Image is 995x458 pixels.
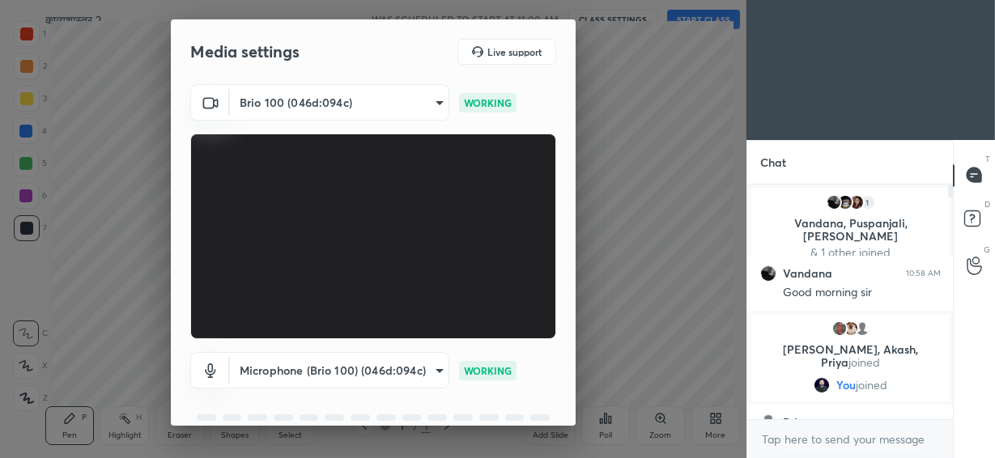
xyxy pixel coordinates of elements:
h2: Media settings [190,41,300,62]
p: D [984,198,990,210]
p: WORKING [464,95,512,110]
img: default.png [853,320,870,337]
h6: Vandana [783,266,832,281]
div: 10:58 AM [906,269,941,278]
div: 1 [859,194,875,210]
h5: Live support [487,47,542,57]
span: You [836,379,856,392]
p: & 1 other joined [761,246,940,259]
p: Chat [747,141,799,184]
span: joined [848,354,880,370]
p: T [985,153,990,165]
img: f9ccca8c0f2a4140a925b53a1f6875b4.jpg [814,377,830,393]
div: 11:01 AM [909,418,941,427]
p: [PERSON_NAME], Akash, Priya [761,343,940,369]
p: Vandana, Puspanjali, [PERSON_NAME] [761,217,940,243]
img: bd8436437ce94dcb90f762c699cd2601.jpg [831,320,847,337]
div: Brio 100 (046d:094c) [230,84,449,121]
div: Brio 100 (046d:094c) [230,352,449,388]
img: 9cda9b4c3b0a480d8ae49d14424b7c19.jpg [842,320,858,337]
img: ade9fd3c27fc400cb39a869192695d81.jpg [760,265,776,282]
span: joined [856,379,887,392]
p: WORKING [464,363,512,378]
img: ade9fd3c27fc400cb39a869192695d81.jpg [825,194,841,210]
img: 6855a52e43ef4b6fa09256d5ca107ae0.jpg [836,194,853,210]
h6: Priya [783,415,810,430]
img: 71d8e244de714e35a7bcb41070033b2f.jpg [848,194,864,210]
div: Good morning sir [783,285,941,301]
p: G [984,244,990,256]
